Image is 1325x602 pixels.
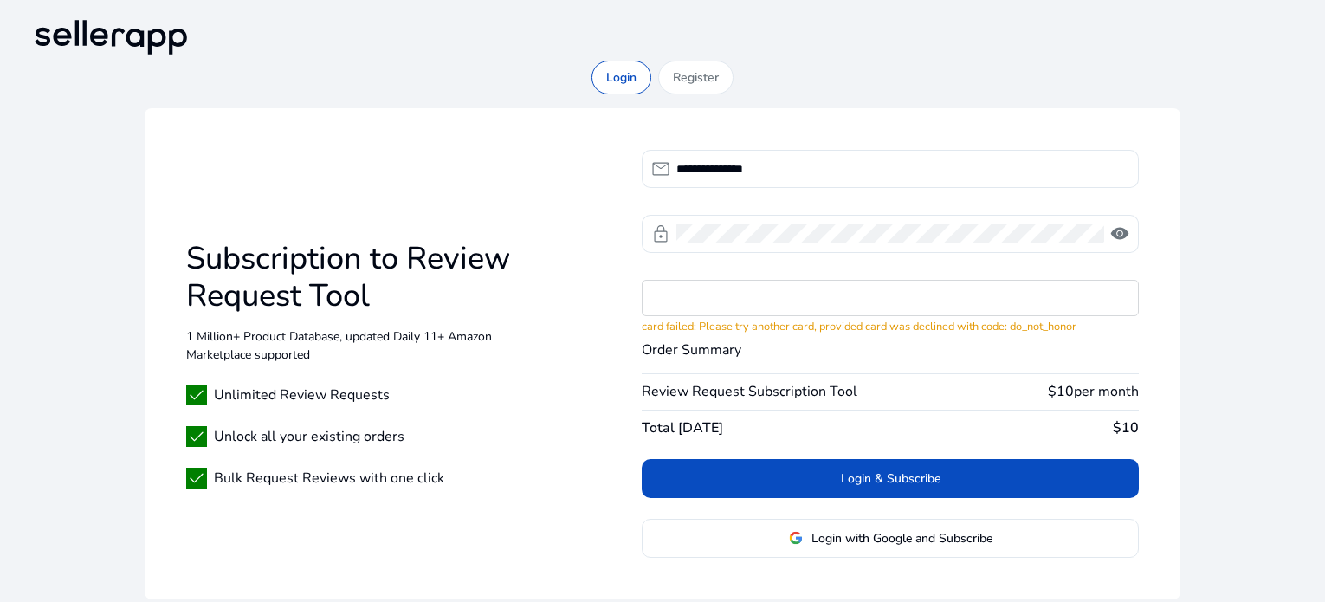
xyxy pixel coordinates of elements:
h4: Order Summary [642,342,1138,359]
button: Login with Google and Subscribe [642,519,1138,558]
span: mail [650,159,671,179]
span: visibility [1109,223,1130,244]
b: $10 [1113,418,1139,437]
iframe: Secure card payment input frame [643,281,1137,315]
p: 1 Million+ Product Database, updated Daily 11+ Amazon Marketplace supported [186,327,517,364]
h1: Subscription to Review Request Tool [186,240,517,314]
span: check [186,468,207,489]
span: Login & Subscribe [841,469,940,488]
span: lock [650,223,671,244]
span: Unlimited Review Requests [214,385,390,405]
span: check [186,426,207,447]
span: per month [1074,382,1139,401]
b: $10 [1048,382,1074,401]
span: Login with Google and Subscribe [811,529,992,547]
span: Total [DATE] [642,418,723,438]
button: Login & Subscribe [642,459,1138,498]
img: sellerapp-logo [28,14,194,61]
p: Login [606,68,637,87]
img: google-logo.svg [789,531,803,545]
span: Unlock all your existing orders [214,426,404,447]
span: Bulk Request Reviews with one click [214,468,444,489]
mat-error: card failed: Please try another card, provided card was declined with code: do_not_honor [642,316,1138,335]
span: check [186,385,207,405]
span: Review Request Subscription Tool [642,381,857,402]
p: Register [673,68,719,87]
